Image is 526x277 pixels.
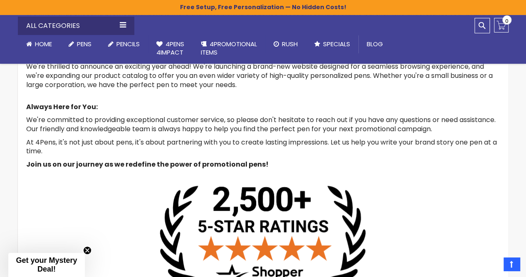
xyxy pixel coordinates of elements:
[8,253,85,277] div: Get your Mystery Deal!Close teaser
[26,137,497,156] span: At 4Pens, it's not just about pens, it's about partnering with you to create lasting impressions....
[323,40,350,48] span: Specials
[26,102,98,112] strong: Always Here for You:
[265,35,306,53] a: Rush
[494,18,509,32] a: 0
[26,62,493,89] span: We're thrilled to announce an exciting year ahead! We're launching a brand-new website designed f...
[306,35,358,53] a: Specials
[77,40,91,48] span: Pens
[201,40,257,57] span: 4PROMOTIONAL ITEMS
[18,35,60,53] a: Home
[193,35,265,62] a: 4PROMOTIONALITEMS
[504,257,520,271] a: Top
[282,40,298,48] span: Rush
[35,40,52,48] span: Home
[16,256,77,273] span: Get your Mystery Deal!
[18,17,134,35] div: All Categories
[116,40,140,48] span: Pencils
[60,35,100,53] a: Pens
[83,246,91,255] button: Close teaser
[358,35,391,53] a: Blog
[156,40,184,57] span: 4Pens 4impact
[148,35,193,62] a: 4Pens4impact
[100,35,148,53] a: Pencils
[26,115,496,134] span: We're committed to providing exceptional customer service, so please don't hesitate to reach out ...
[505,17,509,25] span: 0
[26,160,269,169] strong: Join us on our journey as we redefine the power of promotional pens!
[367,40,383,48] span: Blog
